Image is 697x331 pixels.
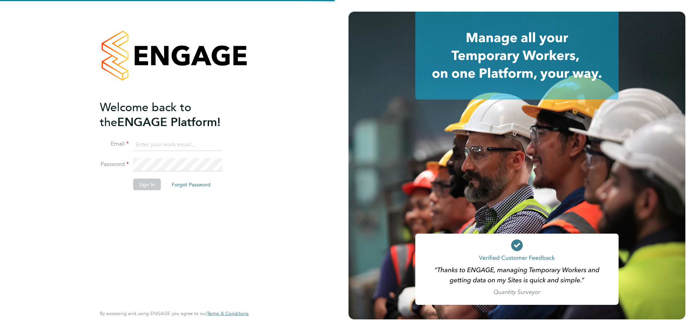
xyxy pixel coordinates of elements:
span: Welcome back to the [100,100,191,129]
a: Terms & Conditions [207,311,249,316]
label: Email [100,140,129,148]
button: Forgot Password [166,179,216,190]
button: Sign In [133,179,161,190]
span: By accessing and using ENGAGE you agree to our [100,310,249,316]
input: Enter your work email... [133,138,223,151]
label: Password [100,161,129,168]
h2: ENGAGE Platform! [100,100,241,129]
